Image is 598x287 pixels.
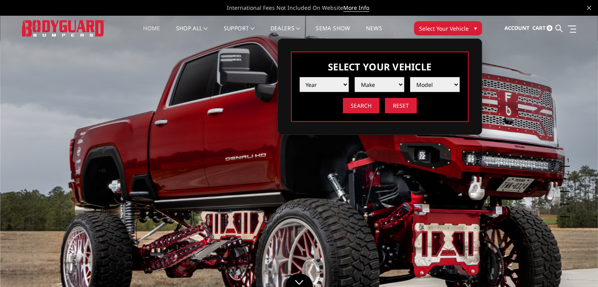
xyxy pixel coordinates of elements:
[355,77,404,92] select: Please select the value from list.
[532,24,545,31] span: Cart
[562,179,570,192] button: 3 of 5
[562,204,570,217] button: 5 of 5
[300,77,349,92] select: Please select the value from list.
[285,273,313,287] a: Click to Down
[562,192,570,204] button: 4 of 5
[176,26,208,41] a: shop all
[504,24,529,31] span: Account
[559,249,598,287] iframe: Chat Widget
[546,25,552,31] span: 0
[343,4,369,12] a: More Info
[316,26,350,41] a: SEMA Show
[532,18,552,39] a: Cart 0
[224,26,255,41] a: Support
[22,20,105,36] img: BODYGUARD BUMPERS
[419,24,469,33] span: Select Your Vehicle
[474,24,477,32] span: ▾
[343,98,379,113] input: Search
[270,26,300,41] a: Dealers
[300,60,460,73] h3: Select Your Vehicle
[366,26,382,41] a: News
[562,167,570,179] button: 2 of 5
[143,26,160,41] a: Home
[414,21,482,35] button: Select Your Vehicle
[562,154,570,167] button: 1 of 5
[504,18,529,39] a: Account
[385,98,417,113] input: Reset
